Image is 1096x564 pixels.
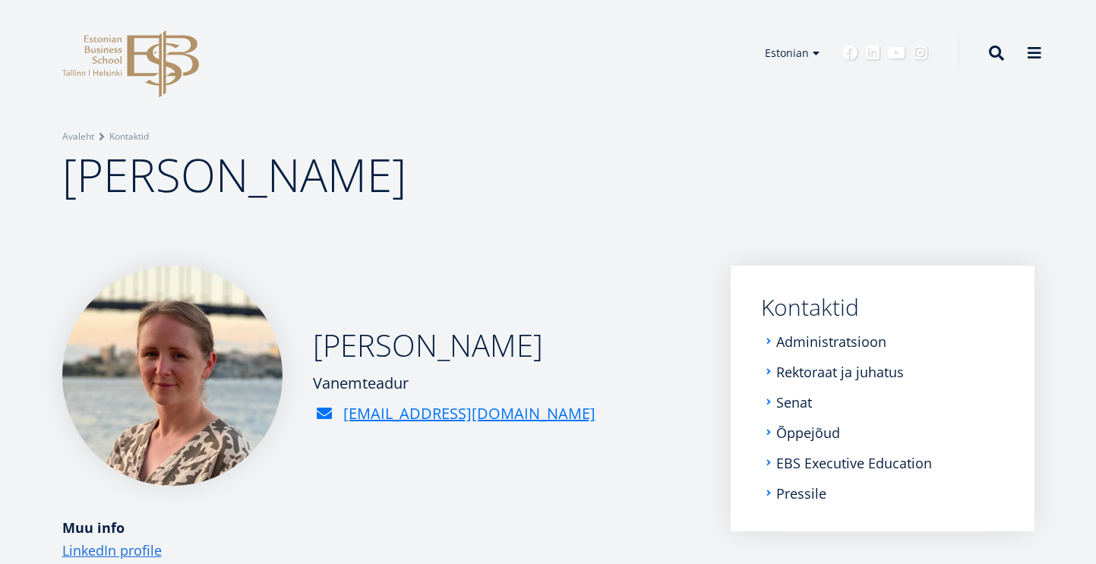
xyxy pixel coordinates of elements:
[62,516,700,539] div: Muu info
[776,364,904,380] a: Rektoraat ja juhatus
[62,143,406,206] span: [PERSON_NAME]
[865,46,880,61] a: Linkedin
[888,46,905,61] a: Youtube
[62,266,283,486] img: Annika Kaabel
[343,402,595,425] a: [EMAIL_ADDRESS][DOMAIN_NAME]
[313,326,595,364] h2: [PERSON_NAME]
[761,296,1004,319] a: Kontaktid
[776,486,826,501] a: Pressile
[109,129,149,144] a: Kontaktid
[313,372,595,395] div: Vanemteadur
[776,455,932,471] a: EBS Executive Education
[776,395,812,410] a: Senat
[62,129,94,144] a: Avaleht
[62,539,162,562] a: LinkedIn profile
[913,46,928,61] a: Instagram
[776,334,886,349] a: Administratsioon
[776,425,840,440] a: Õppejõud
[842,46,858,61] a: Facebook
